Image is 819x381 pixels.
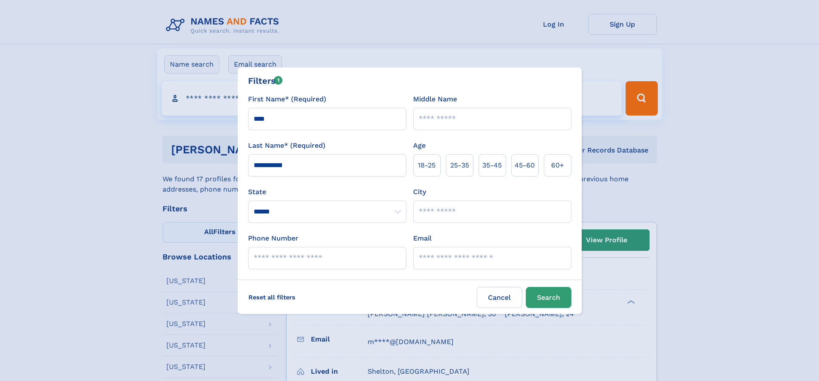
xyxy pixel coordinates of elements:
[248,233,298,244] label: Phone Number
[482,160,502,171] span: 35‑45
[248,187,406,197] label: State
[413,140,426,151] label: Age
[248,140,325,151] label: Last Name* (Required)
[450,160,469,171] span: 25‑35
[248,74,283,87] div: Filters
[526,287,571,308] button: Search
[551,160,564,171] span: 60+
[515,160,535,171] span: 45‑60
[413,187,426,197] label: City
[413,233,432,244] label: Email
[477,287,522,308] label: Cancel
[418,160,436,171] span: 18‑25
[243,287,301,308] label: Reset all filters
[248,94,326,104] label: First Name* (Required)
[413,94,457,104] label: Middle Name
